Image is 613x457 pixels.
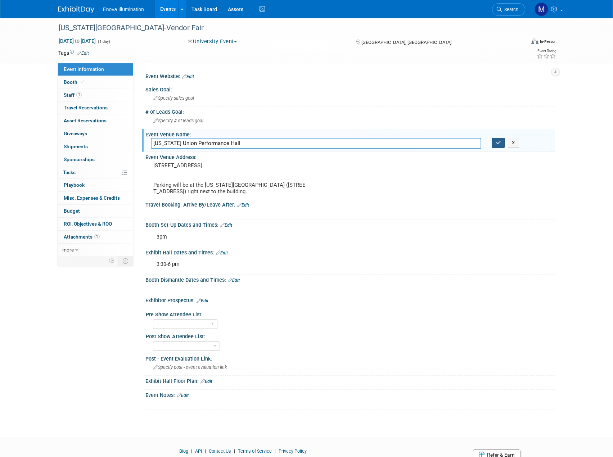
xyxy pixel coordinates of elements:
[58,38,96,44] span: [DATE] [DATE]
[64,118,107,123] span: Asset Reservations
[97,39,110,44] span: (1 day)
[64,182,85,188] span: Playbook
[77,51,89,56] a: Edit
[200,379,212,384] a: Edit
[153,118,203,123] span: Specify # of leads goal
[209,448,231,454] a: Contact Us
[58,49,89,56] td: Tags
[58,6,94,13] img: ExhibitDay
[537,49,556,53] div: Event Rating
[58,166,133,179] a: Tasks
[103,6,144,12] span: Enova Illumination
[203,448,208,454] span: |
[145,129,555,138] div: Event Venue Name:
[492,3,525,16] a: Search
[64,144,88,149] span: Shipments
[220,223,232,228] a: Edit
[58,218,133,230] a: ROI, Objectives & ROO
[64,105,108,110] span: Travel Reservations
[64,157,95,162] span: Sponsorships
[145,247,555,257] div: Exhibit Hall Dates and Times:
[145,71,555,80] div: Event Website:
[237,203,249,208] a: Edit
[63,169,76,175] span: Tasks
[535,3,548,16] img: Max Zid
[152,257,476,272] div: 3:30-6 pm
[94,234,100,239] span: 1
[238,448,272,454] a: Terms of Service
[152,230,476,244] div: 3pm
[145,376,555,385] div: Exhibit Hall Floor Plan:
[145,84,555,93] div: Sales Goal:
[81,80,84,84] i: Booth reservation complete
[58,114,133,127] a: Asset Reservations
[145,107,555,116] div: # of Leads Goal:
[483,37,557,48] div: Event Format
[64,208,80,214] span: Budget
[185,38,240,45] button: University Event
[145,199,555,209] div: Travel Booking: Arrive By/Leave After:
[361,40,451,45] span: [GEOGRAPHIC_DATA], [GEOGRAPHIC_DATA]
[58,140,133,153] a: Shipments
[64,92,82,98] span: Staff
[182,74,194,79] a: Edit
[146,331,552,340] div: Post Show Attendee List:
[531,39,538,44] img: Format-Inperson.png
[508,138,519,148] button: X
[106,256,118,266] td: Personalize Event Tab Strip
[58,153,133,166] a: Sponsorships
[64,221,112,227] span: ROI, Objectives & ROO
[540,39,556,44] div: In-Person
[189,448,194,454] span: |
[145,295,555,304] div: Exhibitor Prospectus:
[145,152,555,161] div: Event Venue Address:
[58,231,133,243] a: Attachments1
[58,63,133,76] a: Event Information
[153,95,194,101] span: Specify sales goal
[153,162,308,195] pre: [STREET_ADDRESS] Parking will be at the [US_STATE][GEOGRAPHIC_DATA] ([STREET_ADDRESS]) right next...
[64,79,86,85] span: Booth
[76,92,82,98] span: 1
[273,448,278,454] span: |
[64,234,100,240] span: Attachments
[64,66,104,72] span: Event Information
[58,89,133,101] a: Staff1
[58,127,133,140] a: Giveaways
[145,390,555,399] div: Event Notes:
[146,309,552,318] div: Pre Show Attendee List:
[195,448,202,454] a: API
[74,38,81,44] span: to
[58,205,133,217] a: Budget
[153,365,227,370] span: Specify post - event evaluation link
[118,256,133,266] td: Toggle Event Tabs
[58,101,133,114] a: Travel Reservations
[145,353,555,362] div: Post - Event Evaluation Link:
[145,275,555,284] div: Booth Dismantle Dates and Times:
[502,7,518,12] span: Search
[197,298,208,303] a: Edit
[279,448,307,454] a: Privacy Policy
[64,195,120,201] span: Misc. Expenses & Credits
[62,247,74,253] span: more
[64,131,87,136] span: Giveaways
[58,192,133,204] a: Misc. Expenses & Credits
[56,22,514,35] div: [US_STATE][GEOGRAPHIC_DATA]-Vendor Fair
[216,250,228,255] a: Edit
[58,244,133,256] a: more
[232,448,237,454] span: |
[58,179,133,191] a: Playbook
[179,448,188,454] a: Blog
[58,76,133,89] a: Booth
[145,220,555,229] div: Booth Set-Up Dates and Times:
[177,393,189,398] a: Edit
[228,278,240,283] a: Edit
